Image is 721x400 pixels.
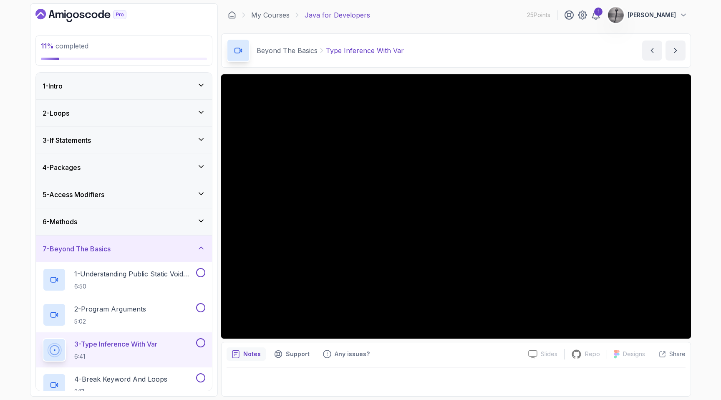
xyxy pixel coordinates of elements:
[43,303,205,327] button: 2-Program Arguments5:02
[41,42,54,50] span: 11 %
[36,181,212,208] button: 5-Access Modifiers
[36,208,212,235] button: 6-Methods
[594,8,603,16] div: 1
[74,304,146,314] p: 2 - Program Arguments
[43,217,77,227] h3: 6 - Methods
[335,350,370,358] p: Any issues?
[43,108,69,118] h3: 2 - Loops
[36,154,212,181] button: 4-Packages
[74,374,167,384] p: 4 - Break Keyword And Loops
[243,350,261,358] p: Notes
[642,41,662,61] button: previous content
[74,269,194,279] p: 1 - Understanding Public Static Void Main
[591,10,601,20] a: 1
[36,100,212,127] button: 2-Loops
[74,352,157,361] p: 6:41
[74,317,146,326] p: 5:02
[36,127,212,154] button: 3-If Statements
[257,46,318,56] p: Beyond The Basics
[74,339,157,349] p: 3 - Type Inference With Var
[36,73,212,99] button: 1-Intro
[251,10,290,20] a: My Courses
[286,350,310,358] p: Support
[541,350,557,358] p: Slides
[652,350,686,358] button: Share
[623,350,645,358] p: Designs
[608,7,688,23] button: user profile image[PERSON_NAME]
[43,338,205,362] button: 3-Type Inference With Var6:41
[221,74,691,339] iframe: 3 - Type Inference with Var
[43,244,111,254] h3: 7 - Beyond The Basics
[326,46,404,56] p: Type Inference With Var
[43,81,63,91] h3: 1 - Intro
[666,41,686,61] button: next content
[43,373,205,397] button: 4-Break Keyword And Loops2:17
[669,350,686,358] p: Share
[43,162,81,172] h3: 4 - Packages
[41,42,88,50] span: completed
[74,387,167,396] p: 2:17
[628,11,676,19] p: [PERSON_NAME]
[527,11,550,19] p: 25 Points
[36,235,212,262] button: 7-Beyond The Basics
[43,268,205,291] button: 1-Understanding Public Static Void Main6:50
[227,347,266,361] button: notes button
[318,347,375,361] button: Feedback button
[585,350,600,358] p: Repo
[43,190,104,200] h3: 5 - Access Modifiers
[35,9,146,22] a: Dashboard
[228,11,236,19] a: Dashboard
[74,282,194,291] p: 6:50
[608,7,624,23] img: user profile image
[305,10,370,20] p: Java for Developers
[43,135,91,145] h3: 3 - If Statements
[269,347,315,361] button: Support button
